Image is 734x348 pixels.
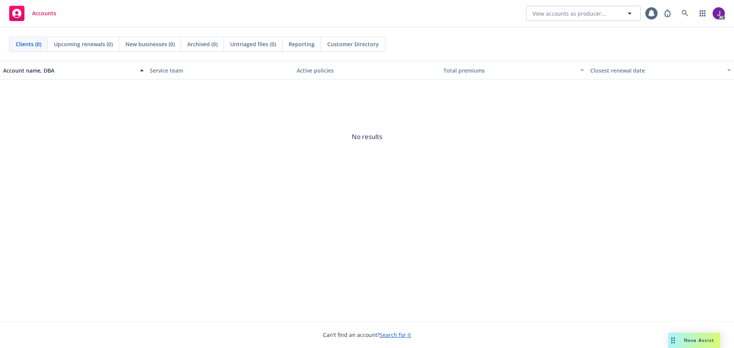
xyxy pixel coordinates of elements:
button: Closest renewal date [587,61,734,79]
span: Customer Directory [327,40,379,48]
button: Service team [147,61,294,79]
button: View accounts as producer... [526,6,641,21]
div: Active policies [297,66,437,74]
span: New businesses (0) [125,40,175,48]
a: Switch app [695,6,710,21]
a: Report a Bug [660,6,675,21]
a: Accounts [6,3,59,24]
div: Total premiums [443,66,576,74]
div: Drag to move [668,333,678,348]
div: Service team [150,66,291,74]
span: Clients (0) [16,40,41,48]
button: Total premiums [440,61,587,79]
span: Reporting [289,40,315,48]
a: Search [677,6,693,21]
button: Nova Assist [668,333,720,348]
span: Archived (0) [187,40,218,48]
button: Active policies [294,61,440,79]
span: Nova Assist [684,337,714,343]
img: photo [713,7,725,19]
div: Account name, DBA [3,66,135,74]
a: Search for it [380,331,411,338]
span: View accounts as producer... [533,10,606,18]
span: Upcoming renewals (0) [54,40,113,48]
span: Accounts [32,10,56,16]
div: Closest renewal date [590,66,723,74]
span: Can't find an account? [323,331,411,339]
span: Untriaged files (0) [230,40,276,48]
